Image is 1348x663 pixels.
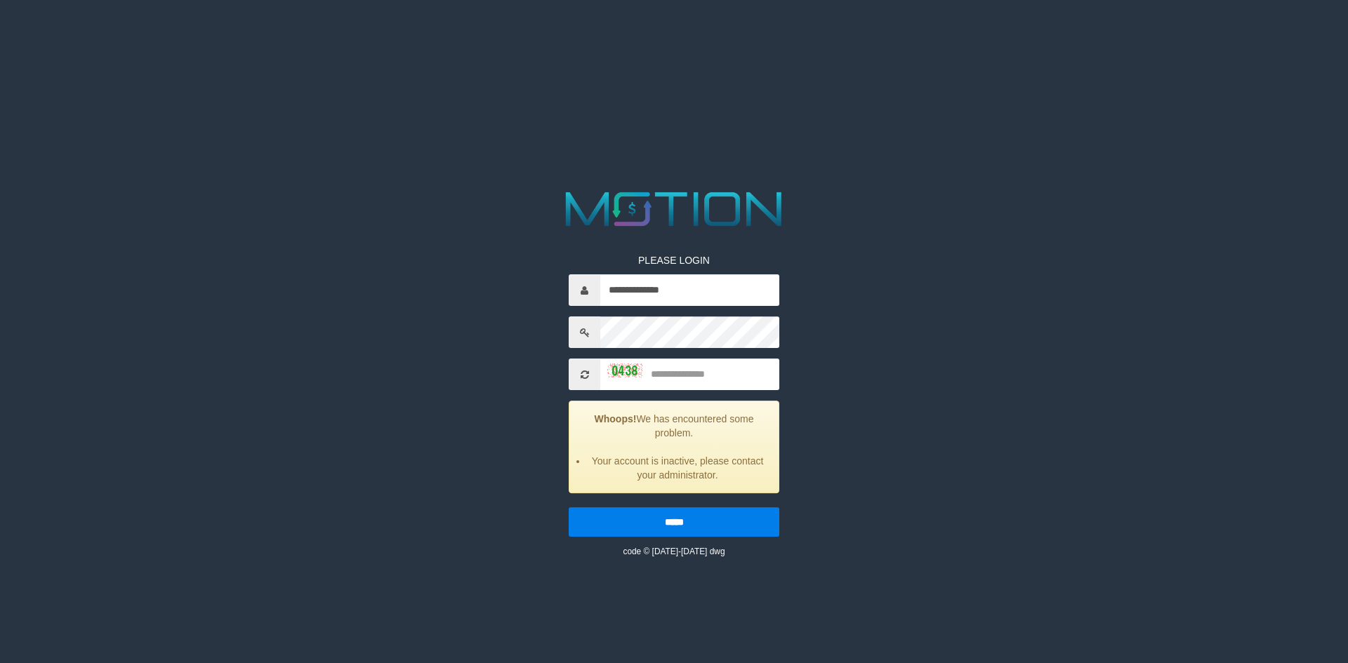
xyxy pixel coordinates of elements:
[556,186,792,232] img: MOTION_logo.png
[587,454,768,482] li: Your account is inactive, please contact your administrator.
[607,363,642,377] img: captcha
[569,253,779,267] p: PLEASE LOGIN
[595,413,637,424] strong: Whoops!
[569,401,779,493] div: We has encountered some problem.
[623,547,725,556] small: code © [DATE]-[DATE] dwg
